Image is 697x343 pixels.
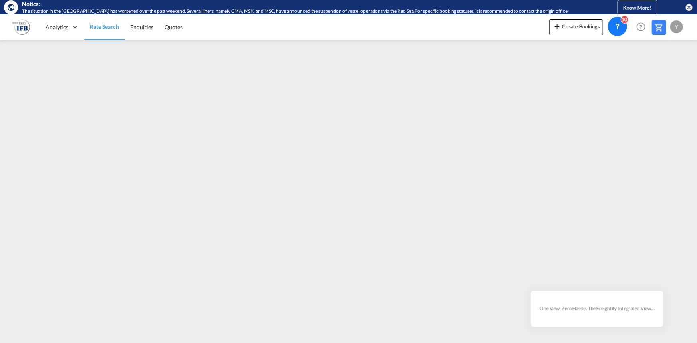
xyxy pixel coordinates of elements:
[40,14,84,40] div: Analytics
[552,22,562,31] md-icon: icon-plus 400-fg
[12,18,30,36] img: b628ab10256c11eeb52753acbc15d091.png
[670,20,683,33] div: Y
[634,20,652,34] div: Help
[125,14,159,40] a: Enquiries
[22,8,590,15] div: The situation in the Red Sea has worsened over the past weekend. Several liners, namely CMA, MSK,...
[159,14,188,40] a: Quotes
[90,23,119,30] span: Rate Search
[634,20,648,34] span: Help
[130,24,153,30] span: Enquiries
[7,3,15,11] md-icon: icon-earth
[165,24,182,30] span: Quotes
[46,23,68,31] span: Analytics
[84,14,125,40] a: Rate Search
[549,19,603,35] button: icon-plus 400-fgCreate Bookings
[623,4,652,11] span: Know More!
[685,3,693,11] button: icon-close-circle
